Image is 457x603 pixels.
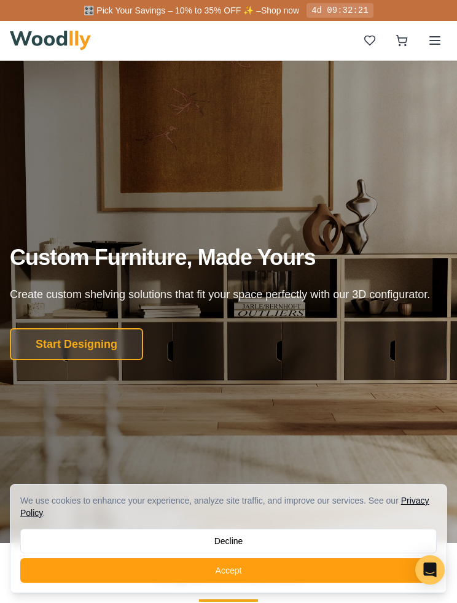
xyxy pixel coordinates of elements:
img: Woodlly [10,31,91,50]
button: Accept [20,558,437,583]
p: Create custom shelving solutions that fit your space perfectly with our 3D configurator. [10,286,447,304]
div: Open Intercom Messenger [415,555,445,585]
a: Shop now [261,6,299,15]
button: Start Designing [10,328,143,360]
button: Decline [20,529,437,553]
span: 🎛️ Pick Your Savings – 10% to 35% OFF ✨ – [84,6,260,15]
h1: Custom Furniture, Made Yours [10,244,447,271]
div: 4d 09:32:21 [307,3,373,18]
div: We use cookies to enhance your experience, analyze site traffic, and improve our services. See our . [20,494,437,519]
